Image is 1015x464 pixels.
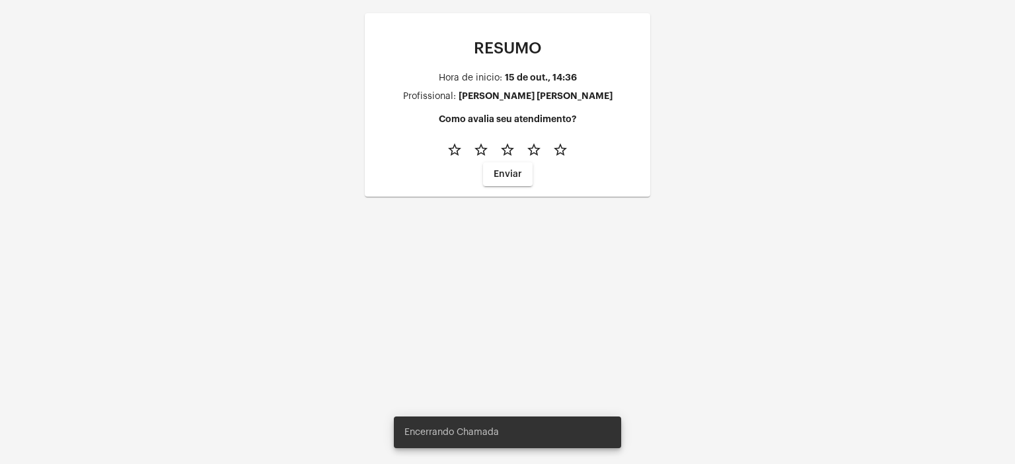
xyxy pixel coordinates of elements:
[483,162,533,186] button: Enviar
[526,142,542,158] mat-icon: star_border
[459,91,613,101] div: [PERSON_NAME] [PERSON_NAME]
[500,142,515,158] mat-icon: star_border
[375,40,640,57] p: RESUMO
[439,73,502,83] div: Hora de inicio:
[552,142,568,158] mat-icon: star_border
[403,92,456,102] div: Profissional:
[404,426,499,439] span: Encerrando Chamada
[375,114,640,124] h4: Como avalia seu atendimento?
[505,73,577,83] div: 15 de out., 14:36
[447,142,463,158] mat-icon: star_border
[494,170,522,179] span: Enviar
[473,142,489,158] mat-icon: star_border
